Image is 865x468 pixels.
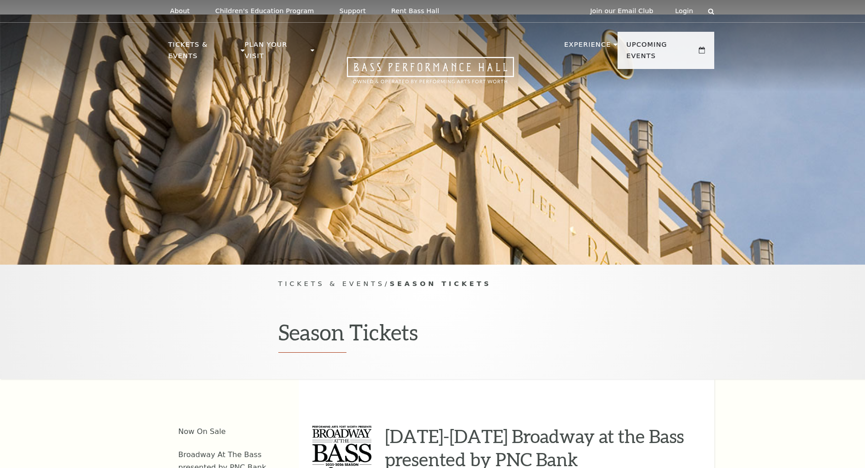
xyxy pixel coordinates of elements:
p: Support [340,7,366,15]
p: Children's Education Program [215,7,314,15]
p: About [170,7,190,15]
a: Now On Sale [178,427,226,436]
p: / [278,278,587,290]
p: Plan Your Visit [245,39,308,67]
p: Experience [564,39,611,55]
span: Season Tickets [390,280,491,287]
span: Tickets & Events [278,280,385,287]
p: Tickets & Events [168,39,239,67]
p: Rent Bass Hall [391,7,440,15]
h1: Season Tickets [278,319,587,353]
p: Upcoming Events [627,39,697,67]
